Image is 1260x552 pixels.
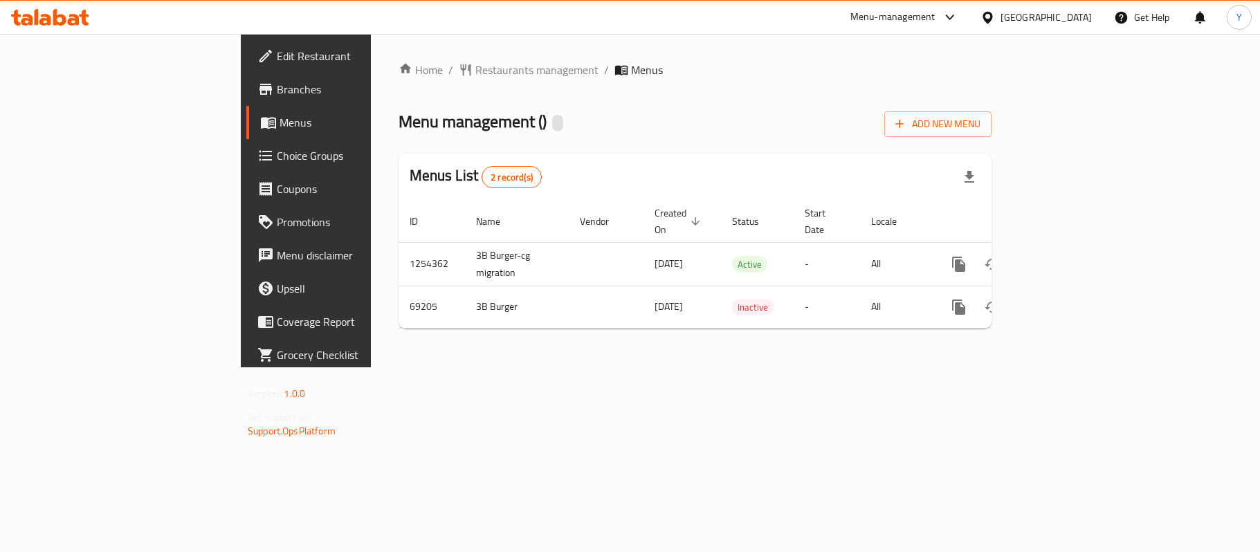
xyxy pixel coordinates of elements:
[246,139,451,172] a: Choice Groups
[277,280,440,297] span: Upsell
[465,242,569,286] td: 3B Burger-cg migration
[246,106,451,139] a: Menus
[465,286,569,328] td: 3B Burger
[246,338,451,371] a: Grocery Checklist
[895,116,980,133] span: Add New Menu
[482,166,542,188] div: Total records count
[475,62,599,78] span: Restaurants management
[942,248,976,281] button: more
[794,242,860,286] td: -
[246,205,451,239] a: Promotions
[732,256,767,273] div: Active
[410,165,542,188] h2: Menus List
[794,286,860,328] td: -
[277,347,440,363] span: Grocery Checklist
[399,201,1086,329] table: enhanced table
[399,106,547,137] span: Menu management ( )
[246,239,451,272] a: Menu disclaimer
[884,111,992,137] button: Add New Menu
[805,205,843,238] span: Start Date
[1236,10,1242,25] span: Y
[246,39,451,73] a: Edit Restaurant
[246,73,451,106] a: Branches
[277,214,440,230] span: Promotions
[976,248,1009,281] button: Change Status
[277,313,440,330] span: Coverage Report
[732,299,774,315] div: Inactive
[850,9,935,26] div: Menu-management
[277,181,440,197] span: Coupons
[248,422,336,440] a: Support.OpsPlatform
[246,305,451,338] a: Coverage Report
[604,62,609,78] li: /
[1001,10,1092,25] div: [GEOGRAPHIC_DATA]
[277,81,440,98] span: Branches
[476,213,518,230] span: Name
[580,213,627,230] span: Vendor
[931,201,1086,243] th: Actions
[248,408,311,426] span: Get support on:
[246,172,451,205] a: Coupons
[942,291,976,324] button: more
[410,213,436,230] span: ID
[277,147,440,164] span: Choice Groups
[277,48,440,64] span: Edit Restaurant
[732,300,774,315] span: Inactive
[248,385,282,403] span: Version:
[631,62,663,78] span: Menus
[482,171,541,184] span: 2 record(s)
[860,242,931,286] td: All
[871,213,915,230] span: Locale
[953,160,986,194] div: Export file
[976,291,1009,324] button: Change Status
[459,62,599,78] a: Restaurants management
[732,257,767,273] span: Active
[655,205,704,238] span: Created On
[246,272,451,305] a: Upsell
[732,213,777,230] span: Status
[284,385,305,403] span: 1.0.0
[860,286,931,328] td: All
[655,255,683,273] span: [DATE]
[280,114,440,131] span: Menus
[655,297,683,315] span: [DATE]
[399,62,992,78] nav: breadcrumb
[277,247,440,264] span: Menu disclaimer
